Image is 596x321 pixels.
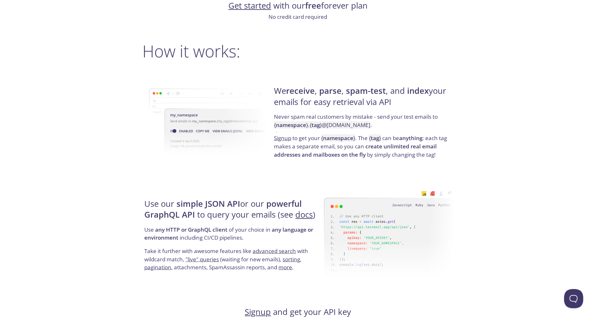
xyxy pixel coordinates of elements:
[177,198,241,209] strong: simple JSON API
[346,85,386,96] strong: spam-test
[312,121,320,129] strong: tag
[407,85,429,96] strong: index
[283,256,300,263] a: sorting
[145,264,172,271] a: pagination
[371,134,379,142] strong: tag
[155,226,228,233] strong: any HTTP or GraphQL client
[399,134,422,142] strong: anything
[286,85,315,96] strong: receive
[274,143,437,158] strong: create unlimited real email addresses and mailboxes on the fly
[323,134,353,142] strong: namespace
[274,86,451,113] h4: We , , , and your emails for easy retrieval via API
[145,198,322,226] h4: Use our or our to query your emails (see )
[149,71,279,172] img: namespace-image
[145,198,302,220] strong: powerful GraphQL API
[296,209,313,220] a: docs
[564,289,583,308] iframe: Help Scout Beacon - Open
[276,121,306,129] strong: namespace
[274,121,370,129] code: { } . { } @[DOMAIN_NAME]
[143,41,454,61] h2: How it works:
[145,226,313,242] strong: any language or environment
[253,247,296,255] a: advanced search
[143,307,454,317] h4: and get your API key
[274,134,451,159] p: to get your . The can be : each tag makes a separate email, so you can by simply changing the tag!
[321,134,355,142] code: { }
[145,226,322,247] p: Use of your choice in including CI/CD pipelines.
[143,13,454,21] p: No credit card required
[319,85,341,96] strong: parse
[245,306,271,317] a: Signup
[274,113,451,134] p: Never spam real customers by mistake - send your test emails to .
[369,134,381,142] code: { }
[145,247,322,272] p: Take it further with awesome features like with wildcard match, (waiting for new emails), , , att...
[274,134,291,142] a: Signup
[279,264,292,271] a: more
[324,184,454,285] img: api
[186,256,219,263] a: "live" queries
[143,0,454,11] h4: with our forever plan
